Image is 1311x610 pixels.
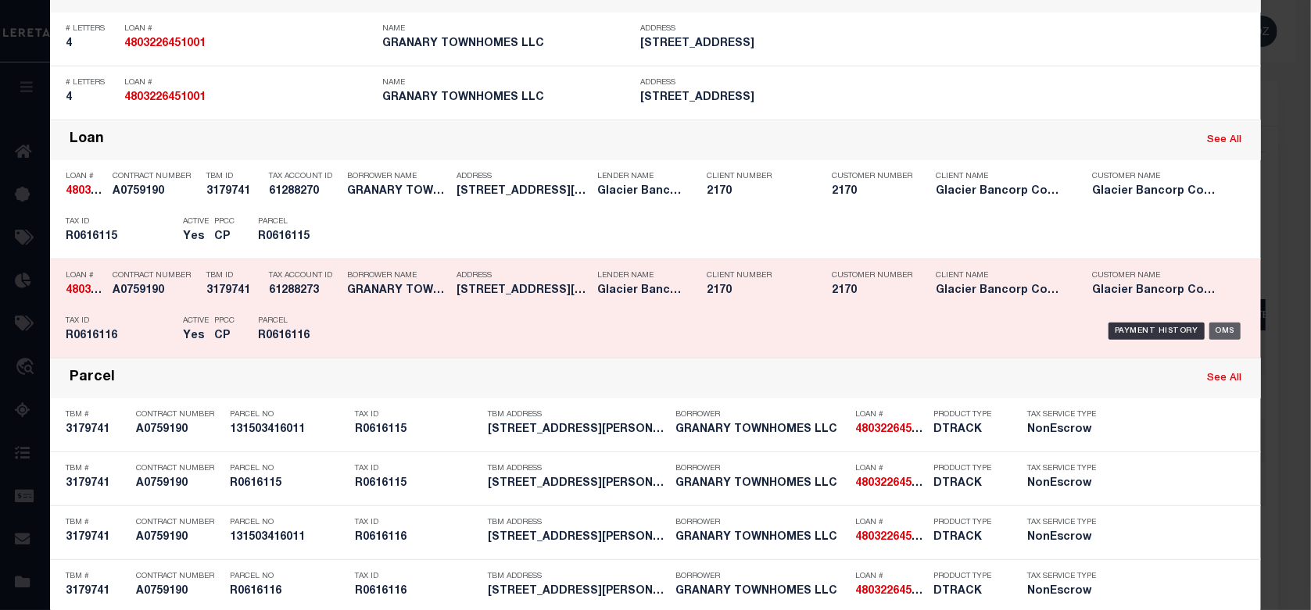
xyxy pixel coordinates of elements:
[855,518,926,527] p: Loan #
[355,585,480,598] h5: R0616116
[66,518,128,527] p: TBM #
[70,131,104,149] div: Loan
[640,37,890,51] h5: 21515 HAWTHORNE BLVD STE 200
[597,172,683,181] p: Lender Name
[457,172,589,181] p: Address
[66,285,147,296] strong: 4803226451001
[66,172,105,181] p: Loan #
[66,410,128,419] p: TBM #
[66,217,175,227] p: Tax ID
[1092,271,1225,280] p: Customer Name
[675,518,847,527] p: Borrower
[933,423,1004,437] h5: DTRACK
[832,185,910,198] h5: 2170
[457,284,589,298] h5: 210 EMERY ST LONGMONT CO 80501
[269,271,339,280] p: Tax Account ID
[675,410,847,419] p: Borrower
[488,477,668,490] h5: 210 EMERY ST LONGMONT CO 80501-5911
[113,284,199,298] h5: A0759190
[124,78,374,87] p: Loan #
[1092,185,1225,198] h5: Glacier Bancorp Commercial
[933,518,1004,527] p: Product Type
[855,410,926,419] p: Loan #
[136,410,222,419] p: Contract Number
[230,572,347,581] p: Parcel No
[707,271,808,280] p: Client Number
[855,478,937,489] strong: 4803226451001
[675,572,847,581] p: Borrower
[183,316,209,326] p: Active
[1027,410,1098,419] p: Tax Service Type
[124,92,206,103] strong: 4803226451001
[136,572,222,581] p: Contract Number
[488,464,668,473] p: TBM Address
[183,217,209,227] p: Active
[855,586,937,597] strong: 4803226451001
[933,585,1004,598] h5: DTRACK
[675,585,847,598] h5: GRANARY TOWNHOMES LLC
[66,531,128,544] h5: 3179741
[933,477,1004,490] h5: DTRACK
[269,172,339,181] p: Tax Account ID
[136,477,222,490] h5: A0759190
[355,518,480,527] p: Tax ID
[640,24,890,34] p: Address
[488,531,668,544] h5: 210 EMERY ST LONGMONT CO 80501-5911
[1092,172,1225,181] p: Customer Name
[457,185,589,198] h5: 210 EMERY ST LONGMONT CO 80501
[855,423,926,437] h5: 4803226451001
[640,91,890,105] h5: 21515 HAWTHORNE BLVD STE 200
[1207,373,1241,383] a: See All
[347,172,449,181] p: Borrower Name
[113,271,199,280] p: Contract Number
[124,37,374,51] h5: 4803226451001
[707,172,808,181] p: Client Number
[382,37,632,51] h5: GRANARY TOWNHOMES LLC
[488,572,668,581] p: TBM Address
[597,284,683,298] h5: Glacier Bancorp Commercial
[936,284,1069,298] h5: Glacier Bancorp Commercial
[382,91,632,105] h5: GRANARY TOWNHOMES LLC
[832,172,912,181] p: Customer Number
[230,585,347,598] h5: R0616116
[1092,284,1225,298] h5: Glacier Bancorp Commercial
[855,532,937,543] strong: 4803226451001
[1209,323,1241,340] div: OMS
[136,518,222,527] p: Contract Number
[855,585,926,598] h5: 4803226451001
[1027,423,1098,437] h5: NonEscrow
[936,172,1069,181] p: Client Name
[136,464,222,473] p: Contract Number
[488,585,668,598] h5: 210 EMERY ST LONGMONT CO 80501-5911
[136,423,222,437] h5: A0759190
[1027,531,1098,544] h5: NonEscrow
[214,217,235,227] p: PPCC
[230,410,347,419] p: Parcel No
[258,217,328,227] p: Parcel
[183,230,206,244] h5: Yes
[355,464,480,473] p: Tax ID
[113,172,199,181] p: Contract Number
[124,24,374,34] p: Loan #
[855,424,937,435] strong: 4803226451001
[136,585,222,598] h5: A0759190
[230,464,347,473] p: Parcel No
[675,423,847,437] h5: GRANARY TOWNHOMES LLC
[355,410,480,419] p: Tax ID
[1027,477,1098,490] h5: NonEscrow
[136,531,222,544] h5: A0759190
[230,423,347,437] h5: 131503416011
[66,230,175,244] h5: R0616115
[382,78,632,87] p: Name
[258,316,328,326] p: Parcel
[230,518,347,527] p: Parcel No
[832,284,910,298] h5: 2170
[355,572,480,581] p: Tax ID
[124,38,206,49] strong: 4803226451001
[214,316,235,326] p: PPCC
[1027,572,1098,581] p: Tax Service Type
[457,271,589,280] p: Address
[66,37,116,51] h5: 4
[230,477,347,490] h5: R0616115
[183,330,206,343] h5: Yes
